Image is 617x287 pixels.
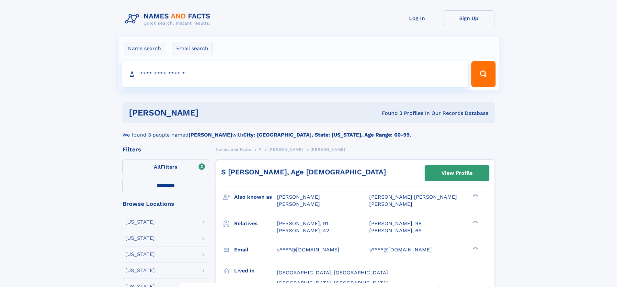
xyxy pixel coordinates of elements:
[369,194,457,200] span: [PERSON_NAME] [PERSON_NAME]
[425,165,489,181] a: View Profile
[290,110,488,117] div: Found 3 Profiles In Our Records Database
[125,252,155,257] div: [US_STATE]
[129,109,290,117] h1: [PERSON_NAME]
[124,42,165,55] label: Name search
[172,42,212,55] label: Email search
[189,132,232,138] b: [PERSON_NAME]
[243,132,410,138] b: City: [GEOGRAPHIC_DATA], State: [US_STATE], Age Range: 60-99
[277,201,320,207] span: [PERSON_NAME]
[443,10,495,26] a: Sign Up
[277,194,320,200] span: [PERSON_NAME]
[122,147,209,152] div: Filters
[311,147,345,152] span: [PERSON_NAME]
[258,147,261,152] span: P
[277,270,388,276] span: [GEOGRAPHIC_DATA], [GEOGRAPHIC_DATA]
[258,145,261,153] a: P
[216,145,251,153] a: Names and Facts
[471,220,479,224] div: ❯
[277,280,388,286] span: [GEOGRAPHIC_DATA], [GEOGRAPHIC_DATA]
[369,201,412,207] span: [PERSON_NAME]
[441,166,473,181] div: View Profile
[221,168,386,176] a: S [PERSON_NAME], Age [DEMOGRAPHIC_DATA]
[277,227,329,234] a: [PERSON_NAME], 42
[234,265,277,276] h3: Lived in
[269,145,303,153] a: [PERSON_NAME]
[234,192,277,203] h3: Also known as
[269,147,303,152] span: [PERSON_NAME]
[234,244,277,255] h3: Email
[122,201,209,207] div: Browse Locations
[391,10,443,26] a: Log In
[125,268,155,273] div: [US_STATE]
[122,160,209,175] label: Filters
[122,10,216,28] img: Logo Names and Facts
[471,246,479,250] div: ❯
[471,61,495,87] button: Search Button
[471,193,479,198] div: ❯
[369,227,422,234] a: [PERSON_NAME], 69
[122,61,469,87] input: search input
[277,220,328,227] a: [PERSON_NAME], 91
[122,123,495,139] div: We found 3 people named with .
[154,164,161,170] span: All
[369,220,422,227] a: [PERSON_NAME], 98
[234,218,277,229] h3: Relatives
[125,236,155,241] div: [US_STATE]
[125,219,155,225] div: [US_STATE]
